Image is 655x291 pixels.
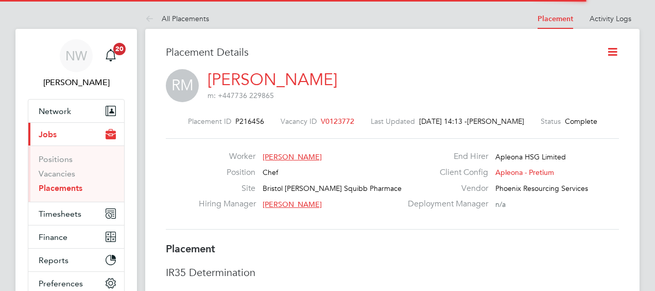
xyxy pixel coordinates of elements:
[402,183,488,194] label: Vendor
[199,199,255,209] label: Hiring Manager
[263,168,278,177] span: Chef
[199,151,255,162] label: Worker
[495,168,554,177] span: Apleona - Pretium
[199,183,255,194] label: Site
[263,184,436,193] span: Bristol [PERSON_NAME] Squibb Pharmaceuticals Li…
[467,117,524,126] span: [PERSON_NAME]
[495,152,566,161] span: Apleona HSG Limited
[39,130,57,139] span: Jobs
[402,151,488,162] label: End Hirer
[199,167,255,178] label: Position
[39,169,75,179] a: Vacancies
[166,45,591,59] h3: Placement Details
[402,199,488,209] label: Deployment Manager
[28,225,124,248] button: Finance
[235,117,264,126] span: P216456
[402,167,488,178] label: Client Config
[188,117,231,126] label: Placement ID
[113,43,126,55] span: 20
[590,14,631,23] a: Activity Logs
[263,152,322,161] span: [PERSON_NAME]
[166,69,199,102] span: RM
[321,117,354,126] span: V0123772
[39,232,67,242] span: Finance
[65,49,87,62] span: NW
[100,39,121,72] a: 20
[541,117,561,126] label: Status
[39,279,83,288] span: Preferences
[28,76,125,89] span: Neil Warrington
[208,70,337,90] a: [PERSON_NAME]
[28,202,124,225] button: Timesheets
[371,117,415,126] label: Last Updated
[565,117,597,126] span: Complete
[419,117,467,126] span: [DATE] 14:13 -
[28,39,125,89] a: NW[PERSON_NAME]
[495,200,506,209] span: n/a
[39,209,81,219] span: Timesheets
[495,184,588,193] span: Phoenix Resourcing Services
[166,242,215,255] b: Placement
[39,154,73,164] a: Positions
[28,249,124,271] button: Reports
[39,106,71,116] span: Network
[208,91,274,100] span: m: +447736 229865
[145,14,209,23] a: All Placements
[538,14,573,23] a: Placement
[39,255,68,265] span: Reports
[28,123,124,145] button: Jobs
[28,145,124,202] div: Jobs
[39,183,82,193] a: Placements
[281,117,317,126] label: Vacancy ID
[28,100,124,122] button: Network
[263,200,322,209] span: [PERSON_NAME]
[166,266,619,279] h3: IR35 Determination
